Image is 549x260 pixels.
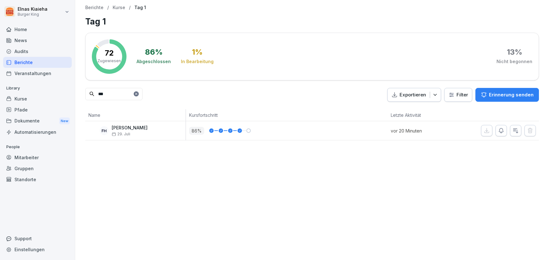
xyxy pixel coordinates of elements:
p: vor 20 Minuten [391,127,451,134]
p: Tag 1 [134,5,146,10]
button: Erinnerung senden [475,88,539,102]
a: Veranstaltungen [3,68,72,79]
p: 72 [105,49,114,57]
div: Support [3,233,72,244]
a: Einstellungen [3,244,72,255]
p: [PERSON_NAME] [112,125,148,131]
button: Exportieren [387,88,441,102]
span: 29. Juli [112,132,130,136]
div: 13 % [507,48,522,56]
p: Letzte Aktivität [391,112,447,118]
a: Berichte [3,57,72,68]
button: Filter [445,88,472,102]
a: News [3,35,72,46]
p: Name [88,112,182,118]
div: Abgeschlossen [137,58,171,65]
a: Home [3,24,72,35]
a: Standorte [3,174,72,185]
div: In Bearbeitung [181,58,214,65]
div: Filter [448,92,468,98]
a: Mitarbeiter [3,152,72,163]
a: Kurse [113,5,125,10]
a: Audits [3,46,72,57]
a: DokumenteNew [3,115,72,127]
div: New [59,117,70,125]
a: Pfade [3,104,72,115]
h1: Tag 1 [85,15,539,28]
p: People [3,142,72,152]
a: Kurse [3,93,72,104]
p: Library [3,83,72,93]
div: 86 % [145,48,163,56]
a: Berichte [85,5,104,10]
p: Exportieren [400,91,426,99]
p: Zugewiesen [98,58,121,64]
p: Elnas Kiaieha [18,7,48,12]
p: Erinnerung senden [489,91,534,98]
p: / [129,5,131,10]
div: 1 % [192,48,203,56]
div: Nicht begonnen [496,58,532,65]
a: Automatisierungen [3,127,72,138]
div: Dokumente [3,115,72,127]
a: Gruppen [3,163,72,174]
p: 86 % [189,127,204,135]
p: Burger King [18,12,48,17]
div: FH [100,126,109,135]
p: / [107,5,109,10]
p: Kursfortschritt [189,112,309,118]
